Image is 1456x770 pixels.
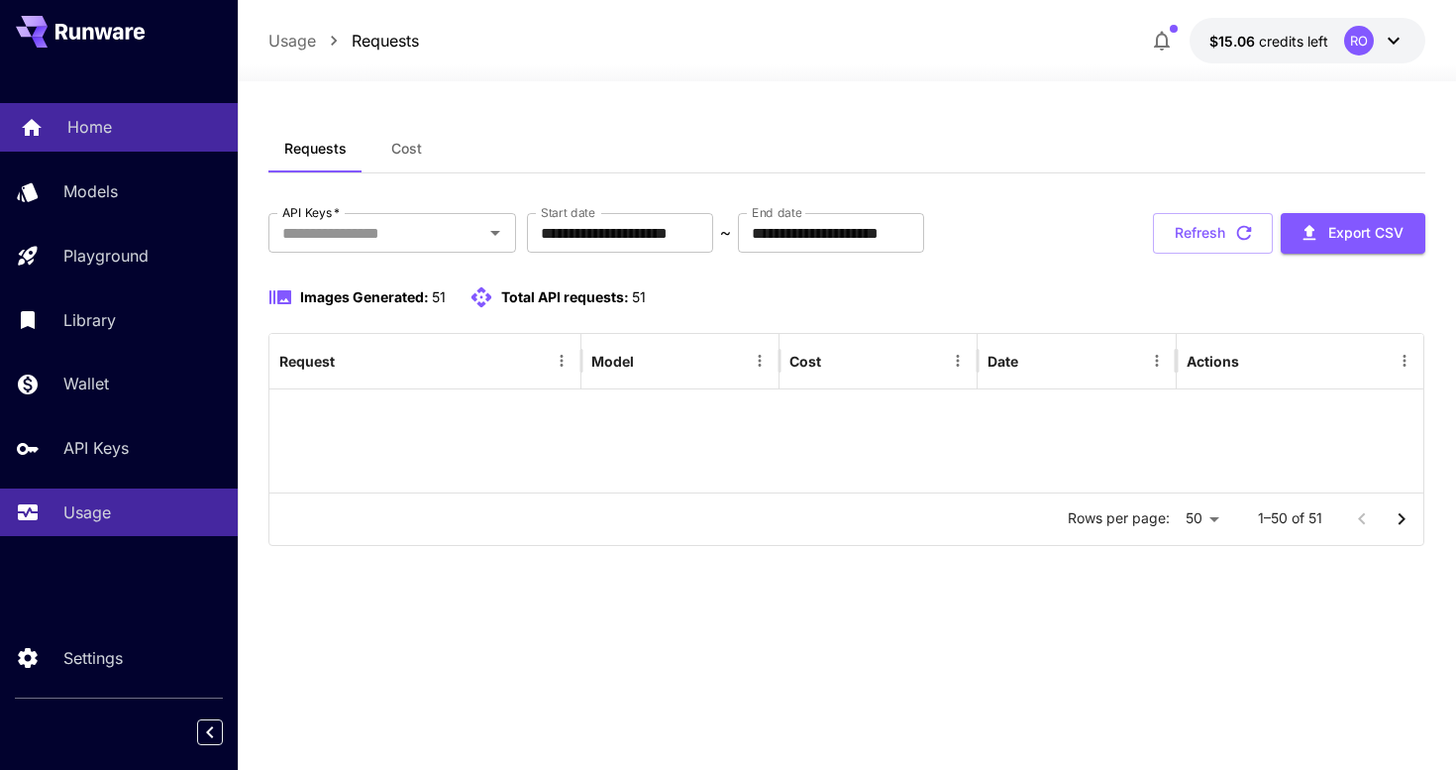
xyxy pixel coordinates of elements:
[1187,353,1239,370] div: Actions
[63,308,116,332] p: Library
[548,347,575,375] button: Menu
[501,288,629,305] span: Total API requests:
[789,353,821,370] div: Cost
[944,347,972,375] button: Menu
[391,140,422,158] span: Cost
[632,288,646,305] span: 51
[752,204,801,221] label: End date
[481,219,509,247] button: Open
[591,353,634,370] div: Model
[63,244,149,268] p: Playground
[541,204,595,221] label: Start date
[1068,508,1170,528] p: Rows per page:
[268,29,419,53] nav: breadcrumb
[63,372,109,395] p: Wallet
[1020,347,1048,375] button: Sort
[720,221,731,245] p: ~
[1209,31,1328,52] div: $15.05747
[63,436,129,460] p: API Keys
[282,204,340,221] label: API Keys
[1190,18,1425,63] button: $15.05747RO
[63,500,111,524] p: Usage
[63,179,118,203] p: Models
[352,29,419,53] a: Requests
[1344,26,1374,55] div: RO
[300,288,429,305] span: Images Generated:
[988,353,1018,370] div: Date
[1209,33,1259,50] span: $15.06
[279,353,335,370] div: Request
[432,288,446,305] span: 51
[1153,213,1273,254] button: Refresh
[1391,347,1418,375] button: Menu
[337,347,364,375] button: Sort
[1259,33,1328,50] span: credits left
[746,347,774,375] button: Menu
[63,646,123,670] p: Settings
[1281,213,1425,254] button: Export CSV
[823,347,851,375] button: Sort
[284,140,347,158] span: Requests
[1143,347,1171,375] button: Menu
[268,29,316,53] a: Usage
[1258,508,1322,528] p: 1–50 of 51
[197,719,223,745] button: Collapse sidebar
[1382,499,1421,539] button: Go to next page
[212,715,238,750] div: Collapse sidebar
[636,347,664,375] button: Sort
[67,115,112,139] p: Home
[1178,504,1226,533] div: 50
